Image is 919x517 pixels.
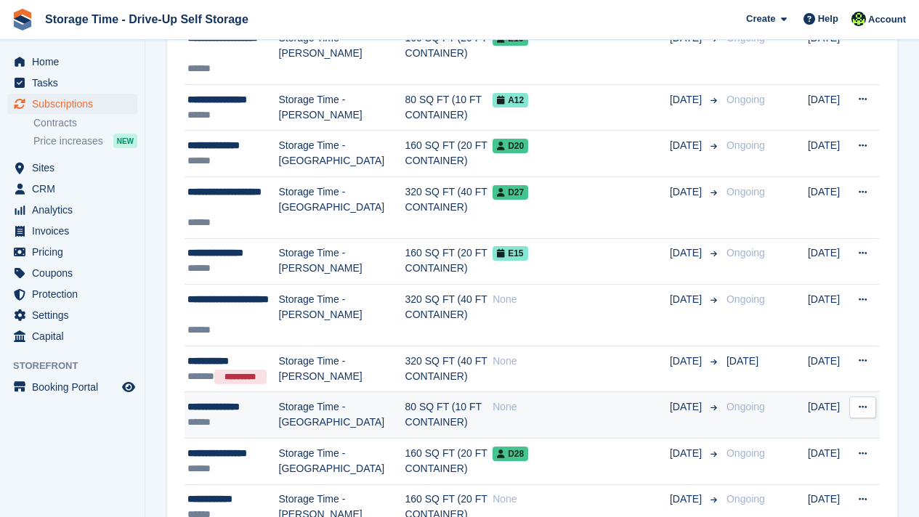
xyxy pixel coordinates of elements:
span: Tasks [32,73,119,93]
td: Storage Time - [GEOGRAPHIC_DATA] [279,131,405,177]
span: Subscriptions [32,94,119,114]
span: Capital [32,326,119,346]
a: menu [7,73,137,93]
span: Storefront [13,359,145,373]
a: menu [7,158,137,178]
a: menu [7,179,137,199]
div: None [493,354,670,369]
a: Price increases NEW [33,133,137,149]
td: [DATE] [808,177,849,239]
span: A12 [493,93,528,107]
td: Storage Time - [GEOGRAPHIC_DATA] [279,177,405,239]
td: 320 SQ FT (40 FT CONTAINER) [405,346,493,392]
a: Contracts [33,116,137,130]
span: D28 [493,447,528,461]
a: menu [7,94,137,114]
a: Storage Time - Drive-Up Self Storage [39,7,254,31]
div: None [493,492,670,507]
span: Coupons [32,263,119,283]
td: Storage Time - [PERSON_NAME] [279,285,405,346]
td: 80 SQ FT (10 FT CONTAINER) [405,392,493,439]
span: Invoices [32,221,119,241]
td: Storage Time - [PERSON_NAME] [279,346,405,392]
td: [DATE] [808,285,849,346]
span: Ongoing [726,447,765,459]
a: Preview store [120,378,137,396]
a: menu [7,284,137,304]
span: D27 [493,185,528,200]
td: Storage Time - [GEOGRAPHIC_DATA] [279,392,405,439]
td: [DATE] [808,131,849,177]
span: [DATE] [670,245,705,261]
td: [DATE] [808,238,849,285]
span: Booking Portal [32,377,119,397]
td: 320 SQ FT (40 FT CONTAINER) [405,285,493,346]
td: Storage Time - [PERSON_NAME] [279,23,405,85]
a: menu [7,326,137,346]
div: None [493,292,670,307]
span: [DATE] [670,446,705,461]
a: menu [7,377,137,397]
td: [DATE] [808,439,849,485]
img: Laaibah Sarwar [851,12,866,26]
span: Ongoing [726,293,765,305]
span: [DATE] [670,92,705,107]
td: 320 SQ FT (40 FT CONTAINER) [405,177,493,239]
a: menu [7,221,137,241]
span: Ongoing [726,139,765,151]
td: Storage Time - [PERSON_NAME] [279,238,405,285]
td: 160 SQ FT (20 FT CONTAINER) [405,131,493,177]
span: Pricing [32,242,119,262]
span: Settings [32,305,119,325]
td: 160 SQ FT (20 FT CONTAINER) [405,439,493,485]
span: [DATE] [670,399,705,415]
a: menu [7,200,137,220]
span: Home [32,52,119,72]
td: [DATE] [808,346,849,392]
td: 80 SQ FT (10 FT CONTAINER) [405,84,493,131]
span: [DATE] [670,138,705,153]
span: Protection [32,284,119,304]
td: [DATE] [808,84,849,131]
span: [DATE] [670,184,705,200]
span: Analytics [32,200,119,220]
img: stora-icon-8386f47178a22dfd0bd8f6a31ec36ba5ce8667c1dd55bd0f319d3a0aa187defe.svg [12,9,33,30]
a: menu [7,52,137,72]
td: 160 SQ FT (20 FT CONTAINER) [405,23,493,85]
td: Storage Time - [PERSON_NAME] [279,84,405,131]
span: Account [868,12,906,27]
span: CRM [32,179,119,199]
span: E15 [493,246,527,261]
td: [DATE] [808,392,849,439]
span: Ongoing [726,493,765,505]
td: [DATE] [808,23,849,85]
td: Storage Time - [GEOGRAPHIC_DATA] [279,439,405,485]
span: Help [818,12,838,26]
a: menu [7,305,137,325]
span: [DATE] [726,355,758,367]
span: Ongoing [726,94,765,105]
span: Ongoing [726,186,765,198]
span: Create [746,12,775,26]
span: [DATE] [670,492,705,507]
span: [DATE] [670,354,705,369]
span: Ongoing [726,247,765,258]
span: [DATE] [670,292,705,307]
td: 160 SQ FT (20 FT CONTAINER) [405,238,493,285]
a: menu [7,242,137,262]
span: Ongoing [726,401,765,412]
span: Price increases [33,134,103,148]
div: NEW [113,134,137,148]
div: None [493,399,670,415]
span: Sites [32,158,119,178]
a: menu [7,263,137,283]
span: D20 [493,139,528,153]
